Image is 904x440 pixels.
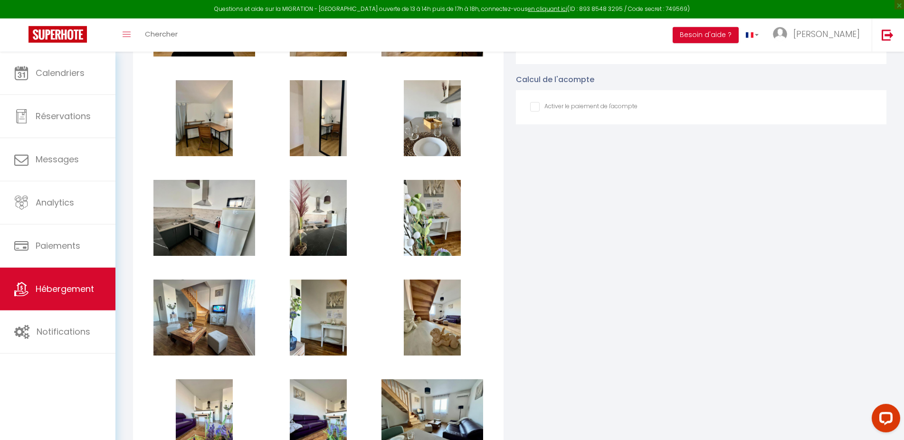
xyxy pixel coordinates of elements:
[793,28,860,40] span: [PERSON_NAME]
[36,240,80,252] span: Paiements
[773,27,787,41] img: ...
[766,19,872,52] a: ... [PERSON_NAME]
[138,19,185,52] a: Chercher
[36,67,85,79] span: Calendriers
[864,400,904,440] iframe: LiveChat chat widget
[673,27,739,43] button: Besoin d'aide ?
[145,29,178,39] span: Chercher
[29,26,87,43] img: Super Booking
[36,110,91,122] span: Réservations
[516,74,594,85] label: Calcul de l'acompte
[36,153,79,165] span: Messages
[37,326,90,337] span: Notifications
[36,197,74,208] span: Analytics
[528,5,567,13] a: en cliquant ici
[36,283,94,295] span: Hébergement
[882,29,894,41] img: logout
